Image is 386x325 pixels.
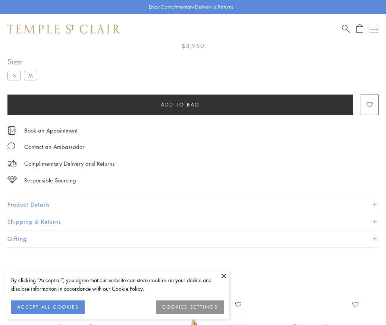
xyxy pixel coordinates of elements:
button: Add to bag [7,95,353,115]
div: Responsible Sourcing [24,176,76,185]
img: icon_delivery.svg [7,159,17,168]
span: Add to bag [161,101,200,109]
button: Shipping & Returns [7,213,379,230]
button: Product Details [7,196,379,213]
a: Book an Appointment [24,126,78,134]
img: icon_appointment.svg [7,126,16,135]
a: Open Shopping Bag [356,24,363,34]
p: Complimentary Delivery and Returns [24,159,114,168]
button: COOKIES SETTINGS [156,300,224,314]
span: $3,950 [182,41,204,51]
div: By clicking “Accept all”, you agree that our website can store cookies on your device and disclos... [11,276,224,293]
label: M [24,71,37,80]
a: Search [342,24,350,34]
img: Temple St. Clair [7,25,120,34]
img: MessageIcon-01_2.svg [7,142,15,150]
button: Gifting [7,230,379,247]
button: ACCEPT ALL COOKIES [11,300,85,314]
p: Enjoy Complimentary Delivery & Returns [149,3,233,11]
span: Size: [7,55,40,68]
button: Open navigation [370,25,379,34]
label: S [7,71,21,80]
img: icon_sourcing.svg [7,176,17,183]
div: Contact an Ambassador [24,142,84,152]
